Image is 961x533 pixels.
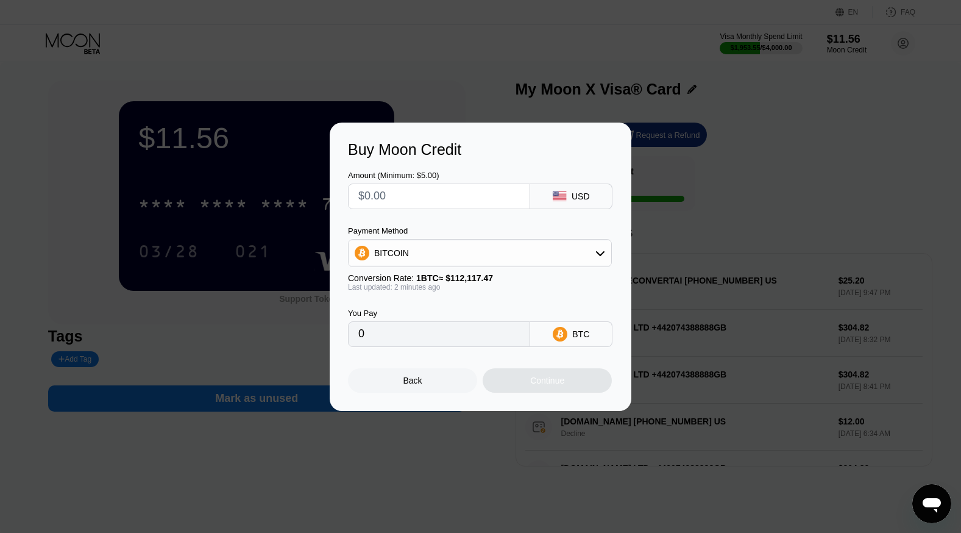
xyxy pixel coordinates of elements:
[348,171,530,180] div: Amount (Minimum: $5.00)
[349,241,611,265] div: BITCOIN
[348,309,530,318] div: You Pay
[912,484,951,523] iframe: زر إطلاق نافذة المراسلة
[572,191,590,201] div: USD
[348,226,612,235] div: Payment Method
[358,184,520,209] input: $0.00
[416,273,493,283] span: 1 BTC ≈ $112,117.47
[374,248,409,258] div: BITCOIN
[348,273,612,283] div: Conversion Rate:
[403,376,422,385] div: Back
[348,141,613,159] div: Buy Moon Credit
[572,329,589,339] div: BTC
[348,368,477,393] div: Back
[348,283,612,292] div: Last updated: 2 minutes ago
